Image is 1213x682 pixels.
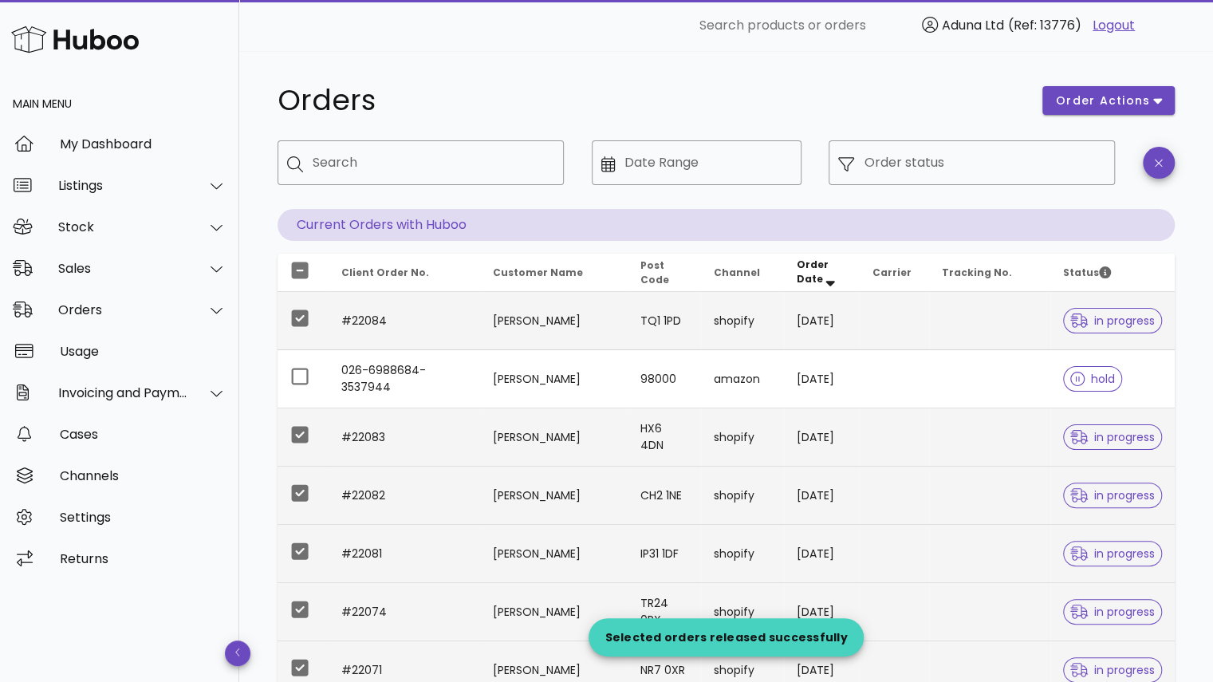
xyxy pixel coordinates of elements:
[58,385,188,400] div: Invoicing and Payments
[929,254,1050,292] th: Tracking No.
[1093,16,1135,35] a: Logout
[60,510,226,525] div: Settings
[1063,266,1111,279] span: Status
[341,266,429,279] span: Client Order No.
[60,344,226,359] div: Usage
[942,16,1004,34] span: Aduna Ltd
[784,350,860,408] td: [DATE]
[60,427,226,442] div: Cases
[628,350,701,408] td: 98000
[479,292,628,350] td: [PERSON_NAME]
[1042,86,1175,115] button: order actions
[492,266,582,279] span: Customer Name
[278,209,1175,241] p: Current Orders with Huboo
[479,350,628,408] td: [PERSON_NAME]
[701,467,784,525] td: shopify
[701,350,784,408] td: amazon
[11,22,139,57] img: Huboo Logo
[784,467,860,525] td: [DATE]
[1070,432,1155,443] span: in progress
[784,292,860,350] td: [DATE]
[1055,93,1151,109] span: order actions
[479,254,628,292] th: Customer Name
[60,136,226,152] div: My Dashboard
[640,258,669,286] span: Post Code
[479,408,628,467] td: [PERSON_NAME]
[1050,254,1175,292] th: Status
[701,292,784,350] td: shopify
[701,583,784,641] td: shopify
[628,408,701,467] td: HX6 4DN
[278,86,1023,115] h1: Orders
[701,525,784,583] td: shopify
[58,219,188,235] div: Stock
[628,525,701,583] td: IP31 1DF
[58,178,188,193] div: Listings
[1070,373,1115,384] span: hold
[58,261,188,276] div: Sales
[701,408,784,467] td: shopify
[1070,606,1155,617] span: in progress
[589,629,863,645] div: Selected orders released successfully
[1070,548,1155,559] span: in progress
[329,467,479,525] td: #22082
[1070,490,1155,501] span: in progress
[784,583,860,641] td: [DATE]
[1070,664,1155,676] span: in progress
[784,254,860,292] th: Order Date: Sorted descending. Activate to remove sorting.
[479,583,628,641] td: [PERSON_NAME]
[329,292,479,350] td: #22084
[329,350,479,408] td: 026-6988684-3537944
[329,254,479,292] th: Client Order No.
[628,583,701,641] td: TR24 0PX
[797,258,829,286] span: Order Date
[329,583,479,641] td: #22074
[329,525,479,583] td: #22081
[628,254,701,292] th: Post Code
[942,266,1012,279] span: Tracking No.
[1008,16,1081,34] span: (Ref: 13776)
[479,525,628,583] td: [PERSON_NAME]
[784,408,860,467] td: [DATE]
[872,266,912,279] span: Carrier
[701,254,784,292] th: Channel
[714,266,760,279] span: Channel
[60,551,226,566] div: Returns
[60,468,226,483] div: Channels
[628,467,701,525] td: CH2 1NE
[860,254,929,292] th: Carrier
[784,525,860,583] td: [DATE]
[329,408,479,467] td: #22083
[479,467,628,525] td: [PERSON_NAME]
[1070,315,1155,326] span: in progress
[628,292,701,350] td: TQ1 1PD
[58,302,188,317] div: Orders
